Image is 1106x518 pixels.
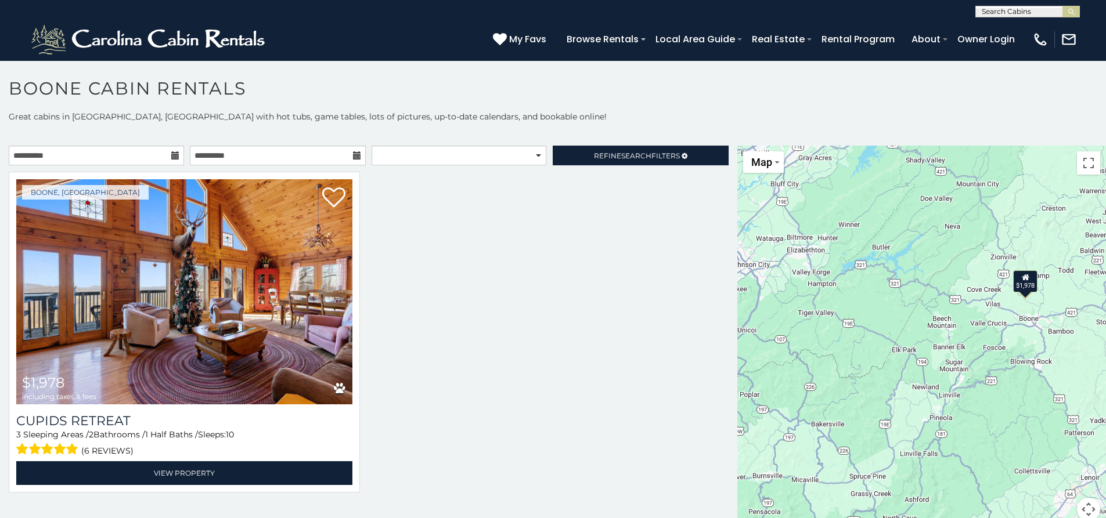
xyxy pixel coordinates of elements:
[509,32,546,46] span: My Favs
[16,413,352,429] a: Cupids Retreat
[594,151,680,160] span: Refine Filters
[22,393,96,400] span: including taxes & fees
[226,429,234,440] span: 10
[743,151,784,173] button: Change map style
[16,461,352,485] a: View Property
[322,186,345,211] a: Add to favorites
[16,429,21,440] span: 3
[952,29,1021,49] a: Owner Login
[906,29,946,49] a: About
[16,179,352,404] img: Cupids Retreat
[751,156,772,168] span: Map
[746,29,810,49] a: Real Estate
[553,146,728,165] a: RefineSearchFilters
[89,429,93,440] span: 2
[1061,31,1077,48] img: mail-regular-white.png
[145,429,198,440] span: 1 Half Baths /
[29,22,270,57] img: White-1-2.png
[493,32,549,47] a: My Favs
[22,185,149,200] a: Boone, [GEOGRAPHIC_DATA]
[16,179,352,404] a: Cupids Retreat $1,978 including taxes & fees
[816,29,900,49] a: Rental Program
[561,29,644,49] a: Browse Rentals
[621,151,651,160] span: Search
[22,374,64,391] span: $1,978
[16,429,352,458] div: Sleeping Areas / Bathrooms / Sleeps:
[1014,270,1038,292] div: $1,978
[1077,151,1100,175] button: Toggle fullscreen view
[650,29,741,49] a: Local Area Guide
[1032,31,1049,48] img: phone-regular-white.png
[81,443,134,458] span: (6 reviews)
